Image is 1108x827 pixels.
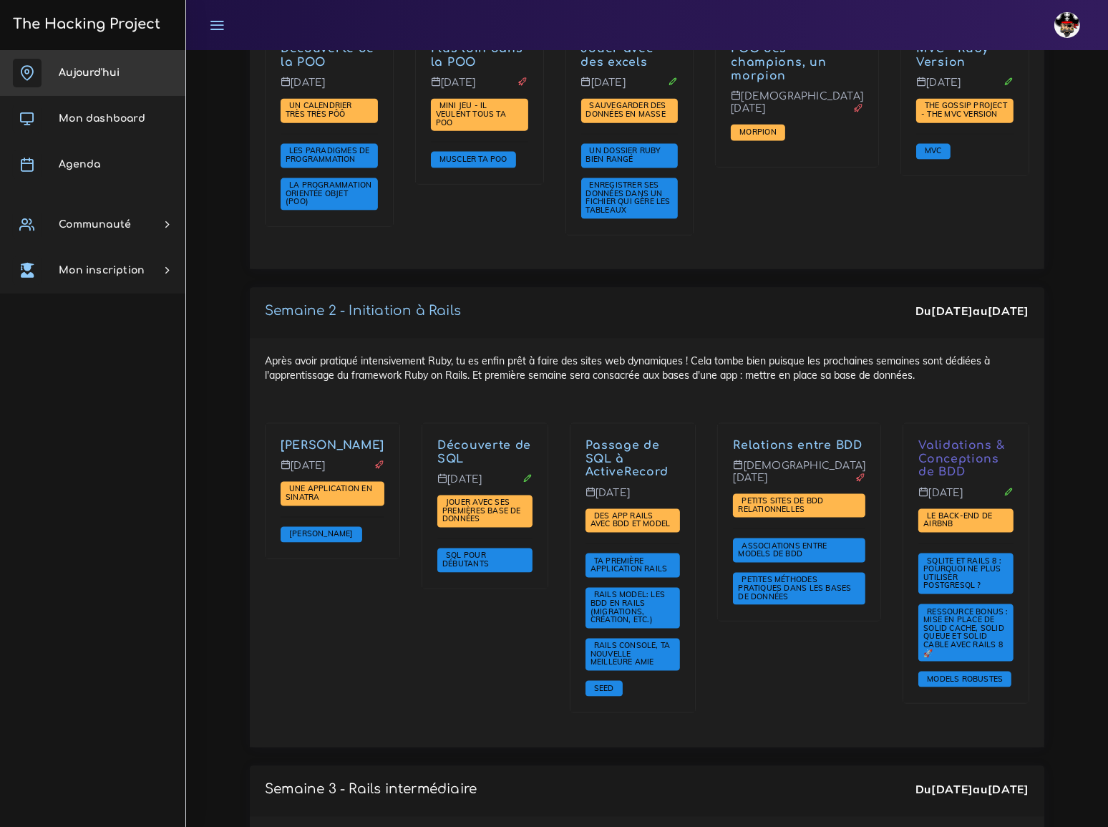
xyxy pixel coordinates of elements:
[591,589,665,624] span: Rails Model: les BDD en Rails (migrations, création, etc.)
[431,77,528,100] p: [DATE]
[442,551,492,569] a: SQL pour débutants
[731,42,826,82] a: POO des champions, un morpion
[923,674,1006,684] span: Models robustes
[916,42,988,69] a: MVC - Ruby Version
[436,155,511,165] a: Muscler ta POO
[738,541,827,560] a: Associations entre models de BDD
[286,145,370,164] span: Les paradigmes de programmation
[9,16,160,32] h3: The Hacking Project
[931,782,973,796] strong: [DATE]
[436,100,506,127] span: Mini jeu - il veulent tous ta POO
[731,90,863,125] p: [DEMOGRAPHIC_DATA][DATE]
[988,782,1029,796] strong: [DATE]
[738,495,823,514] span: Petits sites de BDD relationnelles
[921,100,1007,119] span: The Gossip Project - The MVC version
[921,101,1007,120] a: The Gossip Project - The MVC version
[59,113,145,124] span: Mon dashboard
[250,339,1044,747] div: Après avoir pratiqué intensivement Ruby, tu es enfin prêt à faire des sites web dynamiques ! Cela...
[281,439,384,452] a: [PERSON_NAME]
[738,541,827,559] span: Associations entre models de BDD
[591,556,671,574] a: Ta première application Rails
[265,304,461,318] a: Semaine 2 - Initiation à Rails
[586,180,671,216] a: Enregistrer ses données dans un fichier qui gère les tableaux
[585,487,681,510] p: [DATE]
[591,590,665,625] a: Rails Model: les BDD en Rails (migrations, création, etc.)
[923,606,1009,658] span: Ressource Bonus : Mise en place de Solid Cache, Solid Queue et Solid Cable avec Rails 8 🚀
[286,484,372,503] a: Une application en Sinatra
[733,460,865,495] p: [DEMOGRAPHIC_DATA][DATE]
[918,439,1014,479] p: Validations & Conceptions de BDD
[586,101,669,120] a: Sauvegarder des données en masse
[286,146,370,165] a: Les paradigmes de programmation
[736,127,779,137] a: Morpion
[586,146,661,165] a: Un dossier Ruby bien rangé
[918,487,1014,510] p: [DATE]
[59,265,145,276] span: Mon inscription
[585,439,669,479] a: Passage de SQL à ActiveRecord
[915,781,1029,798] div: Du au
[286,528,357,538] span: [PERSON_NAME]
[431,42,523,69] a: Plus loin dans la POO
[281,42,374,69] a: Découverte de la POO
[437,473,533,496] p: [DATE]
[286,529,357,539] a: [PERSON_NAME]
[916,77,1014,100] p: [DATE]
[286,101,352,120] a: Un calendrier très très PÔÔ
[59,67,120,78] span: Aujourd'hui
[286,483,372,502] span: Une application en Sinatra
[586,100,669,119] span: Sauvegarder des données en masse
[591,511,674,530] a: Des app Rails avec BDD et Model
[931,304,973,318] strong: [DATE]
[591,641,671,667] a: Rails Console, ta nouvelle meilleure amie
[281,77,378,100] p: [DATE]
[1054,12,1080,38] img: avatar
[591,683,618,693] a: Seed
[437,439,531,465] a: Découverte de SQL
[286,100,352,119] span: Un calendrier très très PÔÔ
[581,42,653,69] a: Jouer avec des excels
[738,496,823,515] a: Petits sites de BDD relationnelles
[988,304,1029,318] strong: [DATE]
[738,575,851,601] a: Petites méthodes pratiques dans les bases de données
[586,145,661,164] span: Un dossier Ruby bien rangé
[442,497,521,523] span: Jouer avec ses premières base de données
[442,498,521,524] a: Jouer avec ses premières base de données
[281,460,384,483] p: [DATE]
[921,145,946,155] span: MVC
[286,180,371,206] span: La Programmation Orientée Objet (POO)
[286,180,371,207] a: La Programmation Orientée Objet (POO)
[591,511,674,529] span: Des app Rails avec BDD et Model
[921,146,946,156] a: MVC
[923,556,1001,591] span: SQLite et Rails 8 : Pourquoi ne plus utiliser PostgreSQL ?
[442,550,492,569] span: SQL pour débutants
[59,159,100,170] span: Agenda
[738,574,851,601] span: Petites méthodes pratiques dans les bases de données
[915,303,1029,319] div: Du au
[59,219,131,230] span: Communauté
[733,439,862,452] a: Relations entre BDD
[923,511,992,529] span: Le Back-end de Airbnb
[581,77,679,100] p: [DATE]
[265,781,477,797] p: Semaine 3 - Rails intermédiaire
[436,101,506,127] a: Mini jeu - il veulent tous ta POO
[591,640,671,667] span: Rails Console, ta nouvelle meilleure amie
[436,154,511,164] span: Muscler ta POO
